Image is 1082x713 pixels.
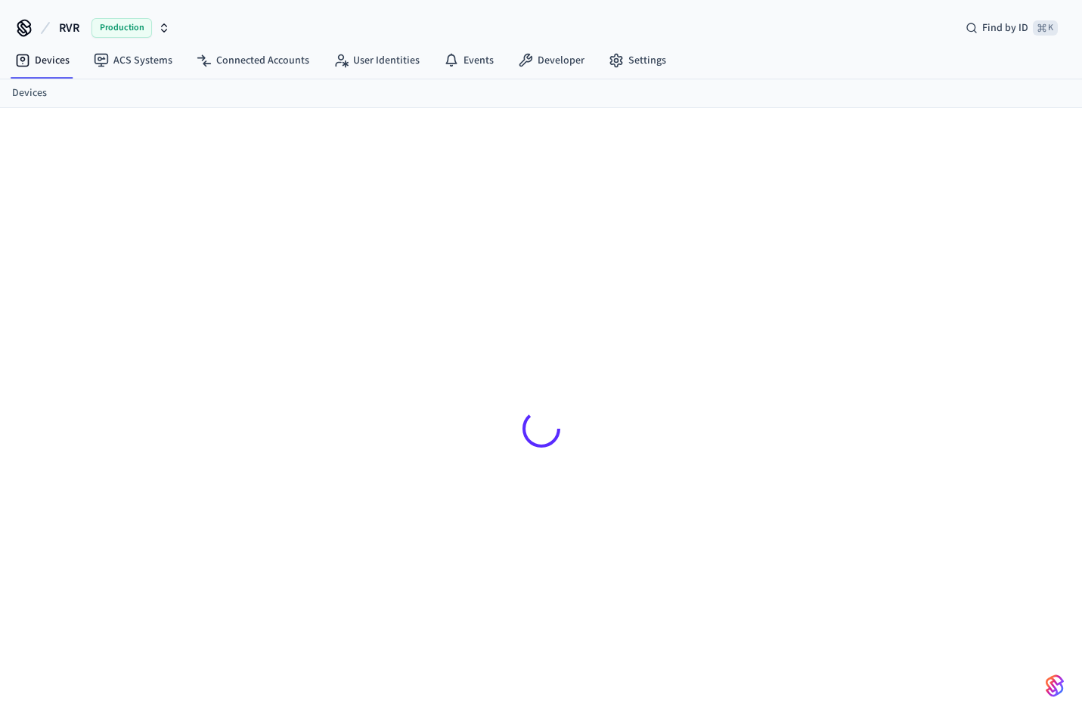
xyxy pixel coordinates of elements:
[91,18,152,38] span: Production
[3,47,82,74] a: Devices
[59,19,79,37] span: RVR
[506,47,597,74] a: Developer
[597,47,678,74] a: Settings
[12,85,47,101] a: Devices
[1046,674,1064,698] img: SeamLogoGradient.69752ec5.svg
[1033,20,1058,36] span: ⌘ K
[82,47,184,74] a: ACS Systems
[184,47,321,74] a: Connected Accounts
[321,47,432,74] a: User Identities
[432,47,506,74] a: Events
[982,20,1028,36] span: Find by ID
[953,14,1070,42] div: Find by ID⌘ K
